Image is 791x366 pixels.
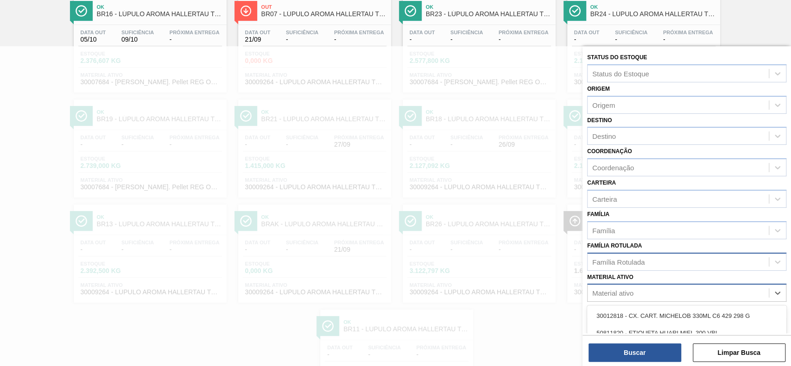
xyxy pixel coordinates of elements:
[334,30,384,35] span: Próxima Entrega
[81,30,106,35] span: Data out
[592,164,634,172] div: Coordenação
[615,30,647,35] span: Suficiência
[170,30,220,35] span: Próxima Entrega
[81,36,106,43] span: 05/10
[663,30,713,35] span: Próxima Entrega
[587,117,612,124] label: Destino
[587,242,642,249] label: Família Rotulada
[245,30,271,35] span: Data out
[590,11,715,18] span: BR24 - LÚPULO AROMA HALLERTAU TRADITION T-90
[97,11,222,18] span: BR16 - LÚPULO AROMA HALLERTAU TRADITION T-90
[587,324,786,341] div: 50811820 - ETIQUETA HUARI MIEL 300 VBI
[587,180,616,186] label: Carteira
[590,4,715,10] span: Ok
[587,54,647,61] label: Status do Estoque
[587,86,610,92] label: Origem
[286,30,318,35] span: Suficiência
[410,30,435,35] span: Data out
[286,36,318,43] span: -
[587,274,633,280] label: Material ativo
[499,30,549,35] span: Próxima Entrega
[499,36,549,43] span: -
[592,132,616,140] div: Destino
[592,289,633,297] div: Material ativo
[615,36,647,43] span: -
[569,5,581,17] img: Ícone
[587,148,632,155] label: Coordenação
[592,258,645,266] div: Família Rotulada
[410,36,435,43] span: -
[405,5,416,17] img: Ícone
[240,5,252,17] img: Ícone
[592,101,615,109] div: Origem
[587,307,786,324] div: 30012818 - CX. CART. MICHELOB 330ML C6 429 298 G
[592,69,649,77] div: Status do Estoque
[574,36,600,43] span: -
[450,30,483,35] span: Suficiência
[261,4,386,10] span: Out
[592,195,617,203] div: Carteira
[76,5,87,17] img: Ícone
[450,36,483,43] span: -
[587,211,609,217] label: Família
[426,4,551,10] span: Ok
[261,11,386,18] span: BR07 - LÚPULO AROMA HALLERTAU TRADITION T-90
[97,4,222,10] span: Ok
[592,226,615,234] div: Família
[426,11,551,18] span: BR23 - LÚPULO AROMA HALLERTAU TRADITION T-90
[663,36,713,43] span: -
[121,30,154,35] span: Suficiência
[121,36,154,43] span: 09/10
[245,36,271,43] span: 21/09
[334,36,384,43] span: -
[170,36,220,43] span: -
[574,30,600,35] span: Data out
